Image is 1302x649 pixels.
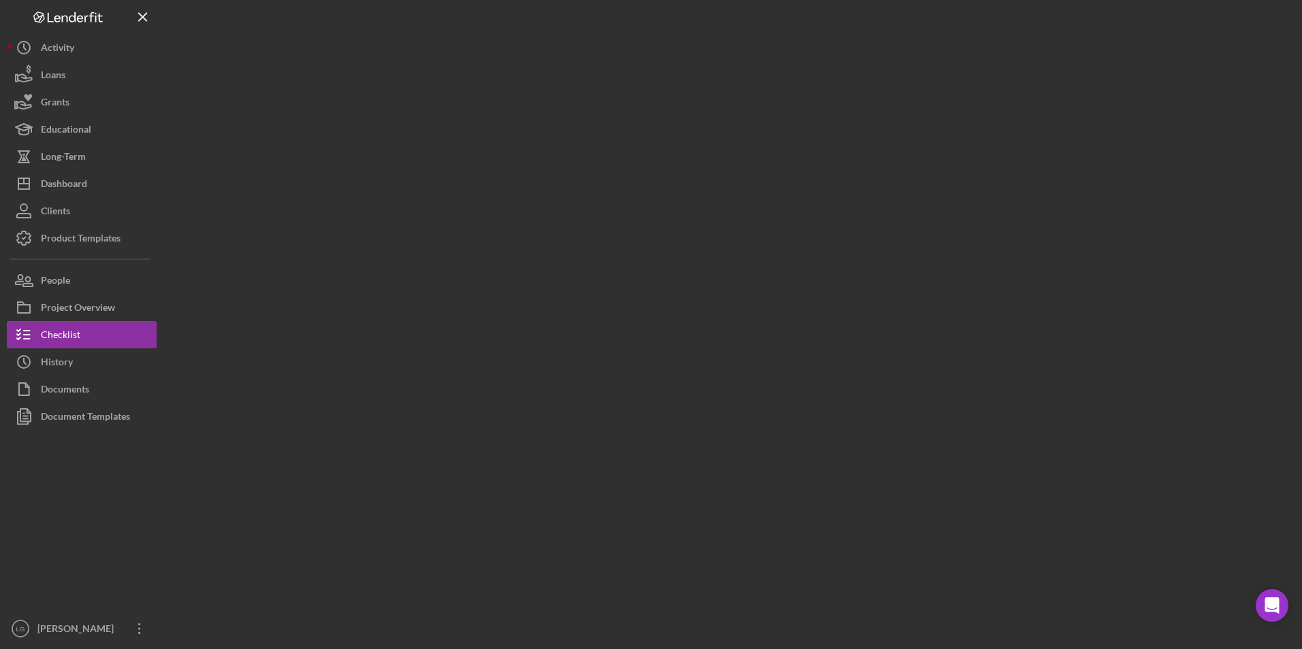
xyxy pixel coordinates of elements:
div: Documents [41,376,89,406]
button: Clients [7,197,157,224]
button: People [7,267,157,294]
div: Grants [41,88,69,119]
button: Educational [7,116,157,143]
div: History [41,348,73,379]
div: Educational [41,116,91,146]
div: Product Templates [41,224,121,255]
button: Dashboard [7,170,157,197]
button: Checklist [7,321,157,348]
div: Clients [41,197,70,228]
button: LG[PERSON_NAME] [7,615,157,642]
button: Activity [7,34,157,61]
div: Open Intercom Messenger [1256,589,1288,622]
div: Document Templates [41,403,130,433]
button: History [7,348,157,376]
text: LG [16,625,25,633]
div: [PERSON_NAME] [34,615,123,646]
button: Product Templates [7,224,157,252]
div: Dashboard [41,170,87,201]
button: Long-Term [7,143,157,170]
div: Loans [41,61,65,92]
button: Documents [7,376,157,403]
div: Project Overview [41,294,115,324]
button: Document Templates [7,403,157,430]
button: Project Overview [7,294,157,321]
div: Long-Term [41,143,86,173]
button: Loans [7,61,157,88]
div: Activity [41,34,74,65]
div: Checklist [41,321,80,352]
div: People [41,267,70,297]
button: Grants [7,88,157,116]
